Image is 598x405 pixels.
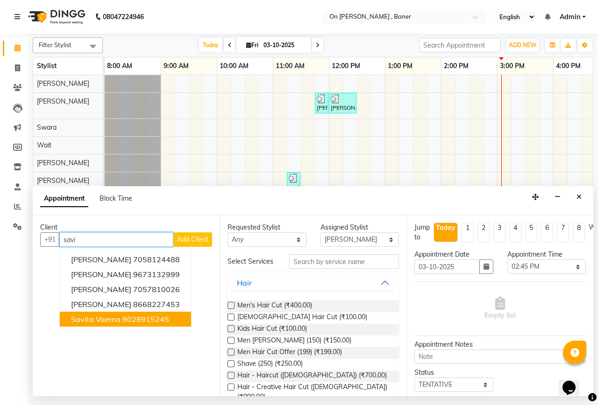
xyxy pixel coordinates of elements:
[71,314,121,324] span: savita vaema
[71,300,131,309] span: [PERSON_NAME]
[509,223,521,242] li: 4
[39,41,71,49] span: Filter Stylist
[498,59,527,73] a: 3:00 PM
[221,257,282,266] div: Select Services
[261,38,307,52] input: 2025-10-03
[414,340,586,349] div: Appointment Notes
[329,59,363,73] a: 12:00 PM
[231,274,395,291] button: Hair
[573,223,585,242] li: 8
[37,123,57,132] span: Swara
[237,324,307,335] span: Kids Hair Cut (₹100.00)
[40,190,88,207] span: Appointment
[133,270,180,279] ngb-highlight: 9673132999
[541,223,553,242] li: 6
[557,223,569,242] li: 7
[289,254,399,269] input: Search by service name
[506,39,539,52] button: ADD NEW
[273,59,307,73] a: 11:00 AM
[414,223,430,242] div: Jump to
[509,42,536,49] span: ADD NEW
[228,223,306,232] div: Requested Stylist
[330,94,356,112] div: [PERSON_NAME], TK02, 12:00 PM-12:30 PM, Waxing - Honey - Under Arms
[161,59,191,73] a: 9:00 AM
[122,314,169,324] ngb-highlight: 9028915245
[560,12,580,22] span: Admin
[100,194,132,202] span: Block Time
[385,59,415,73] a: 1:00 PM
[462,223,474,242] li: 1
[477,223,490,242] li: 2
[237,277,252,288] div: Hair
[237,359,303,370] span: Shave (250) (₹250.00)
[237,382,392,402] span: Hair - Creative Hair Cut ([DEMOGRAPHIC_DATA]) (₹999.00)
[237,347,342,359] span: Men Hair Cut Offer (199) (₹199.00)
[237,370,387,382] span: Hair - Haircut ([DEMOGRAPHIC_DATA]) (₹700.00)
[71,255,131,264] span: [PERSON_NAME]
[572,190,586,204] button: Close
[414,250,493,259] div: Appointment Date
[37,62,57,70] span: Stylist
[133,300,180,309] ngb-highlight: 8668227453
[103,4,144,30] b: 08047224946
[37,79,89,88] span: [PERSON_NAME]
[37,176,89,185] span: [PERSON_NAME]
[37,97,89,105] span: [PERSON_NAME]
[414,368,493,377] div: Status
[173,232,212,247] button: Add Client
[40,232,60,247] button: +91
[436,223,456,233] div: Today
[414,259,480,274] input: yyyy-mm-dd
[237,312,367,324] span: [DEMOGRAPHIC_DATA] Hair Cut (₹100.00)
[199,38,222,52] span: Today
[237,300,312,312] span: Men's Hair Cut (₹400.00)
[24,4,88,30] img: logo
[177,235,208,244] span: Add Client
[217,59,251,73] a: 10:00 AM
[59,232,173,247] input: Search by Name/Mobile/Email/Code
[237,335,351,347] span: Men [PERSON_NAME] (150) (₹150.00)
[484,297,516,321] span: Empty list
[441,59,471,73] a: 2:00 PM
[133,285,180,294] ngb-highlight: 7057810026
[105,59,135,73] a: 8:00 AM
[37,159,89,167] span: [PERSON_NAME]
[554,59,583,73] a: 4:00 PM
[316,94,327,112] div: [PERSON_NAME], TK02, 11:45 AM-12:00 PM, Hair - Hair Wash ([DEMOGRAPHIC_DATA])
[288,174,299,191] div: savita vaema, TK01, 11:15 AM-11:30 AM, Hair - Hair Wash ([DEMOGRAPHIC_DATA])
[320,223,399,232] div: Assigned Stylist
[507,250,586,259] div: Appointment Time
[244,42,261,49] span: Fri
[419,38,501,52] input: Search Appointment
[37,141,51,149] span: Wait
[71,285,131,294] span: [PERSON_NAME]
[493,223,505,242] li: 3
[40,223,212,232] div: Client
[133,255,180,264] ngb-highlight: 7058124488
[71,270,131,279] span: [PERSON_NAME]
[559,368,589,396] iframe: chat widget
[525,223,537,242] li: 5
